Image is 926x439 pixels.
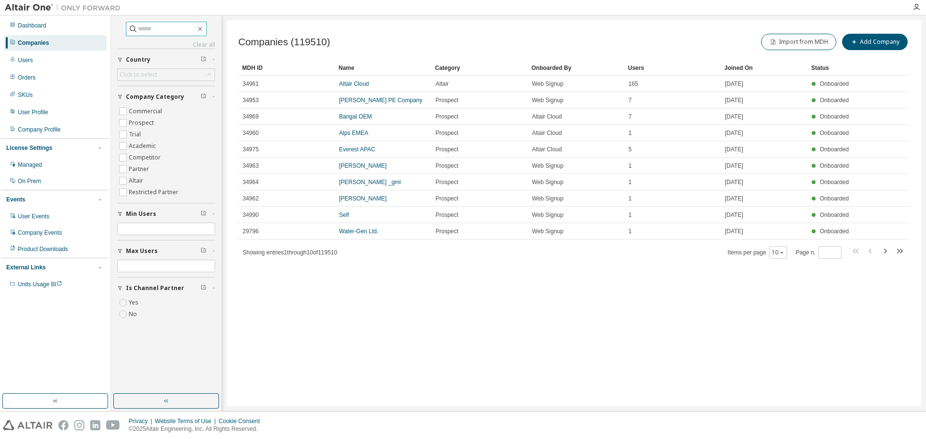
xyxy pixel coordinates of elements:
span: [DATE] [725,162,743,170]
label: Academic [129,140,158,152]
span: 34990 [243,211,259,219]
div: Events [6,196,25,203]
div: Status [811,60,852,76]
div: License Settings [6,144,52,152]
span: 7 [628,113,632,120]
span: Is Channel Partner [126,284,184,292]
span: [DATE] [725,146,743,153]
span: Onboarded [820,179,849,186]
span: Web Signup [532,162,563,170]
a: Self [339,212,349,218]
div: Cookie Consent [218,417,265,425]
div: MDH ID [242,60,331,76]
div: On Prem [18,177,41,185]
span: Prospect [436,96,458,104]
div: Managed [18,161,42,169]
span: Onboarded [820,97,849,104]
span: Onboarded [820,80,849,87]
span: Prospect [436,178,458,186]
span: Prospect [436,195,458,202]
span: 1 [628,195,632,202]
span: Web Signup [532,178,563,186]
label: Trial [129,129,143,140]
span: Items per page [728,246,787,259]
span: [DATE] [725,227,743,235]
span: Prospect [436,227,458,235]
span: Prospect [436,129,458,137]
span: Units Usage BI [18,281,62,288]
span: 34969 [243,113,259,120]
div: Privacy [129,417,155,425]
span: 1 [628,129,632,137]
span: 34953 [243,96,259,104]
img: instagram.svg [74,420,84,430]
div: Users [18,56,33,64]
span: Onboarded [820,228,849,235]
div: Click to select [118,69,215,80]
span: Web Signup [532,211,563,219]
button: Add Company [842,34,908,50]
label: No [129,308,139,320]
label: Competitor [129,152,163,163]
button: 10 [772,249,785,256]
span: Web Signup [532,195,563,202]
div: External Links [6,264,46,271]
div: User Events [18,213,49,220]
a: [PERSON_NAME] _gml [339,179,401,186]
span: 7 [628,96,632,104]
label: Yes [129,297,140,308]
label: Commercial [129,106,164,117]
span: Company Category [126,93,184,101]
span: [DATE] [725,96,743,104]
span: Prospect [436,162,458,170]
span: Companies (119510) [238,37,330,48]
button: Company Category [117,86,215,107]
span: Prospect [436,211,458,219]
span: Onboarded [820,130,849,136]
div: Joined On [724,60,803,76]
span: Clear filter [201,247,206,255]
span: 34963 [243,162,259,170]
span: Onboarded [820,146,849,153]
span: Min Users [126,210,156,218]
label: Restricted Partner [129,186,180,198]
div: Onboarded By [531,60,620,76]
label: Prospect [129,117,156,129]
img: altair_logo.svg [3,420,53,430]
div: Company Events [18,229,62,237]
span: Clear filter [201,210,206,218]
a: Everest APAC [339,146,375,153]
span: 5 [628,146,632,153]
span: Web Signup [532,227,563,235]
div: Users [628,60,717,76]
span: 29796 [243,227,259,235]
span: Page n. [796,246,842,259]
div: User Profile [18,108,48,116]
span: Max Users [126,247,158,255]
div: Companies [18,39,49,47]
span: 34962 [243,195,259,202]
a: [PERSON_NAME] [339,162,387,169]
span: Prospect [436,113,458,120]
span: Onboarded [820,162,849,169]
img: linkedin.svg [90,420,100,430]
div: Category [435,60,524,76]
a: Altair Cloud [339,80,369,87]
span: Prospect [436,146,458,153]
span: Altair Cloud [532,129,562,137]
div: Name [339,60,427,76]
img: Altair One [5,3,125,13]
span: Altair Cloud [532,113,562,120]
span: Showing entries 1 through 10 of 119510 [243,249,337,256]
div: Website Terms of Use [155,417,218,425]
span: 1 [628,227,632,235]
div: Product Downloads [18,245,68,253]
p: © 2025 Altair Engineering, Inc. All Rights Reserved. [129,425,266,433]
div: SKUs [18,91,33,99]
span: Web Signup [532,96,563,104]
span: 34964 [243,178,259,186]
span: Clear filter [201,56,206,64]
span: Web Signup [532,80,563,88]
a: Bangal OEM [339,113,372,120]
span: Clear filter [201,284,206,292]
